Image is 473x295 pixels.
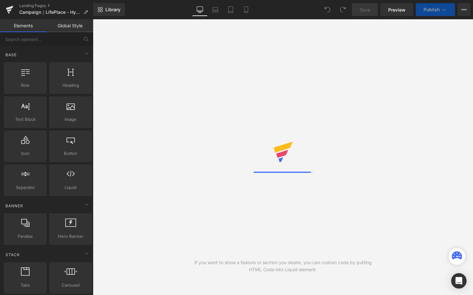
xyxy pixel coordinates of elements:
button: Redo [336,3,349,16]
span: Banner [5,203,24,209]
button: More [458,3,470,16]
span: Liquid [51,184,90,191]
span: Stack [5,252,21,258]
span: Carousel [51,282,90,289]
a: Landing Pages [19,3,93,8]
span: Tabs [6,282,45,289]
div: Open Intercom Messenger [451,273,467,289]
a: Desktop [192,3,208,16]
a: Mobile [238,3,254,16]
a: Laptop [208,3,223,16]
a: Preview [380,3,413,16]
span: Image [51,116,90,123]
span: Text Block [6,116,45,123]
button: Publish [416,3,455,16]
a: New Library [93,3,125,16]
span: Button [51,150,90,157]
span: Base [5,52,17,58]
span: Campaign｜LifePlace - Hygge [19,10,81,15]
a: Global Style [47,19,93,32]
span: Hero Banner [51,233,90,240]
span: Parallax [6,233,45,240]
span: Row [6,82,45,89]
span: Publish [424,7,440,12]
span: Save [360,6,370,13]
span: Library [105,7,120,13]
span: Heading [51,82,90,89]
span: Preview [388,6,406,13]
a: Tablet [223,3,238,16]
div: If you want to show a feature or section you desire, you can custom code by putting HTML Code int... [188,259,378,273]
span: Icon [6,150,45,157]
button: Undo [321,3,334,16]
span: Separator [6,184,45,191]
